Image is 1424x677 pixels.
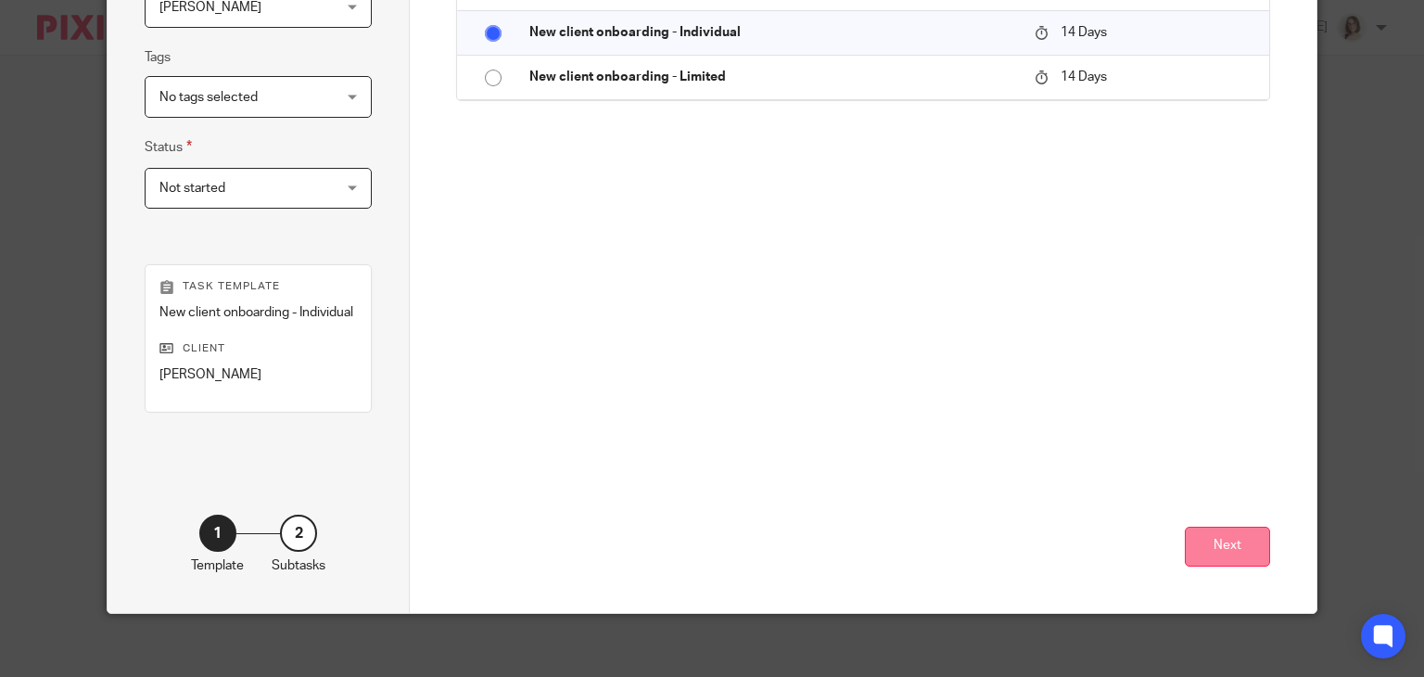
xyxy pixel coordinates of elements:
[272,556,325,575] p: Subtasks
[1061,70,1107,83] span: 14 Days
[191,556,244,575] p: Template
[145,136,192,158] label: Status
[159,365,357,384] p: [PERSON_NAME]
[159,91,258,104] span: No tags selected
[529,68,1016,86] p: New client onboarding - Limited
[529,23,1016,42] p: New client onboarding - Individual
[159,1,261,14] span: [PERSON_NAME]
[199,515,236,552] div: 1
[1185,527,1270,567] button: Next
[159,182,225,195] span: Not started
[145,48,171,67] label: Tags
[1061,26,1107,39] span: 14 Days
[159,341,357,356] p: Client
[280,515,317,552] div: 2
[159,279,357,294] p: Task template
[159,303,357,322] p: New client onboarding - Individual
